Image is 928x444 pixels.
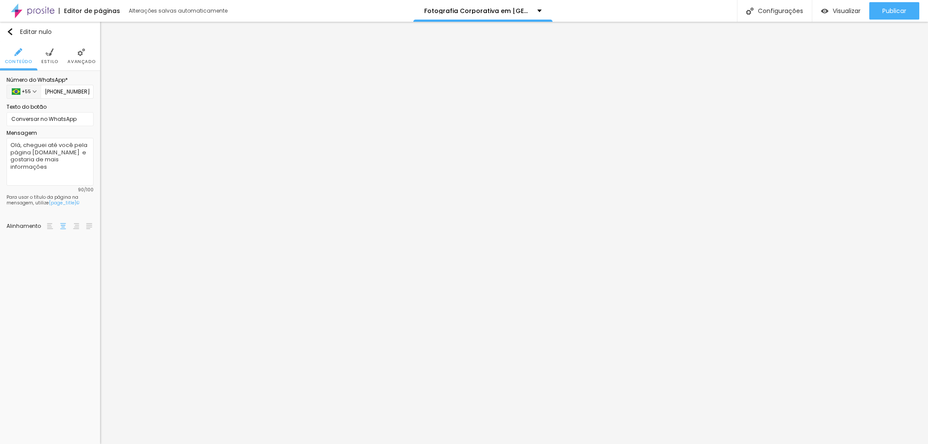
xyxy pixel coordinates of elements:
font: Avançado [67,58,95,65]
img: view-1.svg [821,7,828,15]
font: Mensagem [7,129,37,137]
img: paragraph-left-align.svg [47,223,53,229]
font: 55 [25,88,31,95]
button: Publicar [869,2,919,20]
img: Ícone [14,48,22,56]
img: Ícone [7,28,13,35]
font: Texto do botão [7,103,47,110]
font: {page_title} [49,200,77,206]
img: paragraph-justified-align.svg [86,223,92,229]
font: Editar nulo [20,27,52,36]
font: Configurações [758,7,803,15]
img: Ícone [746,7,754,15]
font: Número do WhatsApp [7,76,65,83]
font: Visualizar [833,7,861,15]
font: Para usar o título da página na mensagem, utilize [7,194,78,206]
font: 90/100 [78,187,94,193]
font: Alterações salvas automaticamente [129,7,228,14]
font: Estilo [41,58,58,65]
img: Ícone [77,48,85,56]
img: paragraph-right-align.svg [73,223,79,229]
font: Publicar [882,7,906,15]
font: Fotografia Corporativa em [GEOGRAPHIC_DATA] [424,7,582,15]
textarea: Olá, cheguei até você pela página [DOMAIN_NAME] e gostaria de mais informações [7,138,94,186]
img: Ícone [46,48,54,56]
font: Conteúdo [5,58,32,65]
iframe: Editor [100,22,928,444]
font: Editor de páginas [64,7,120,15]
font: Alinhamento [7,222,41,230]
font: + [22,88,25,95]
button: Visualizar [812,2,869,20]
img: paragraph-center-align.svg [60,223,66,229]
